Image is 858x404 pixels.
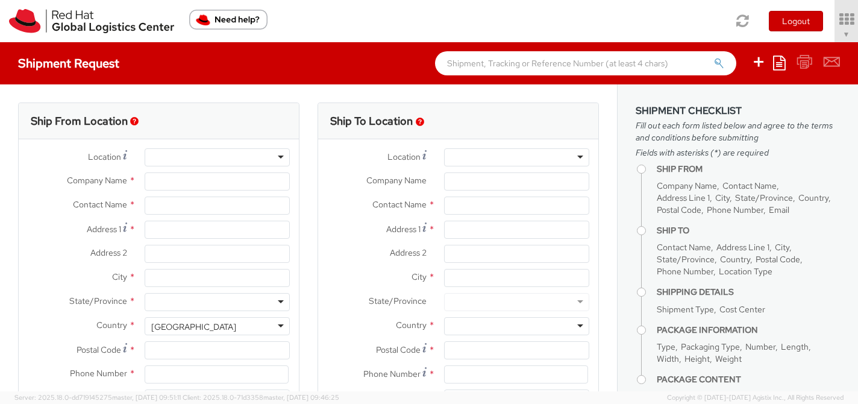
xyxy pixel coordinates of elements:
div: [GEOGRAPHIC_DATA] [151,321,236,333]
span: Length [781,341,809,352]
span: Phone Number [707,204,763,215]
span: Contact Name [657,242,711,253]
span: City [775,242,789,253]
button: Need help? [189,10,268,30]
span: Weight [715,353,742,364]
span: Address 1 [386,224,421,235]
span: Location [88,151,121,162]
h4: Ship From [657,165,840,174]
span: Company Name [366,175,427,186]
span: Phone Number [657,266,713,277]
span: Country [396,320,427,330]
span: Cost Center [719,304,765,315]
span: master, [DATE] 09:51:11 [112,393,181,402]
span: master, [DATE] 09:46:25 [263,393,339,402]
span: Packaging Type [681,341,740,352]
span: City [715,192,730,203]
span: Postal Code [376,344,421,355]
span: Company Name [67,175,127,186]
span: Server: 2025.18.0-dd719145275 [14,393,181,402]
span: Shipment Type [657,304,714,315]
span: State/Province [369,295,427,306]
span: Address 1 [87,224,121,235]
span: State/Province [657,254,715,265]
span: ▼ [843,30,850,39]
span: Copyright © [DATE]-[DATE] Agistix Inc., All Rights Reserved [667,393,844,403]
span: Fill out each form listed below and agree to the terms and conditions before submitting [636,119,840,144]
span: Width [657,353,679,364]
span: Contact Name [372,199,427,210]
span: Address Line 1 [657,192,710,203]
span: Client: 2025.18.0-71d3358 [183,393,339,402]
span: Country [798,192,828,203]
h4: Package Information [657,326,840,335]
span: Fields with asterisks (*) are required [636,147,840,159]
span: Height [684,353,710,364]
span: Address 2 [390,247,427,258]
span: Contact Name [73,199,127,210]
span: Postal Code [657,204,701,215]
h4: Ship To [657,226,840,235]
span: Company Name [657,180,717,191]
span: Country [720,254,750,265]
button: Logout [769,11,823,31]
h3: Shipment Checklist [636,106,840,116]
h4: Package Content [657,375,840,384]
span: Contact Name [722,180,777,191]
span: Address 2 [90,247,127,258]
h3: Ship To Location [330,115,413,127]
span: Postal Code [756,254,800,265]
span: Postal Code [77,344,121,355]
span: State/Province [735,192,793,203]
span: Country [96,320,127,330]
span: Phone Number [70,368,127,379]
span: Address Line 1 [716,242,769,253]
h4: Shipment Request [18,57,119,70]
span: Location [387,151,421,162]
span: State/Province [69,295,127,306]
h3: Ship From Location [31,115,128,127]
h4: Shipping Details [657,288,840,297]
span: Location Type [719,266,772,277]
span: Number [745,341,775,352]
span: Phone Number [363,368,421,379]
span: Type [657,341,675,352]
img: rh-logistics-00dfa346123c4ec078e1.svg [9,9,174,33]
input: Shipment, Tracking or Reference Number (at least 4 chars) [435,51,736,75]
span: City [412,271,427,282]
span: Email [769,204,789,215]
span: City [112,271,127,282]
